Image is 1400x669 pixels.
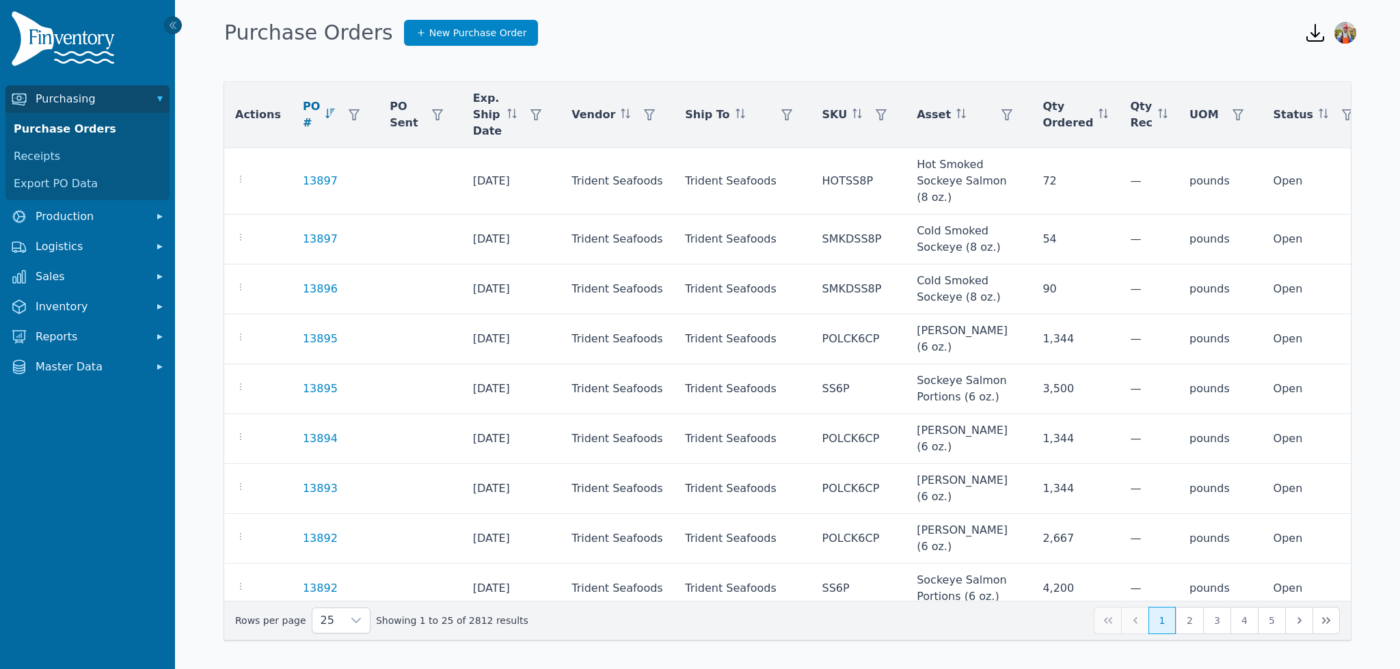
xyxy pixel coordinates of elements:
span: Rows per page [312,608,342,633]
td: Open [1263,264,1373,314]
td: [PERSON_NAME] (6 oz.) [906,414,1032,464]
td: Trident Seafoods [561,148,674,215]
h1: Purchase Orders [224,21,393,45]
td: [DATE] [462,215,561,264]
a: New Purchase Order [404,20,539,46]
td: 2,667 [1032,514,1119,564]
td: — [1119,215,1179,264]
span: Asset [917,107,951,123]
span: Production [36,208,145,225]
button: Last Page [1312,607,1340,634]
td: [PERSON_NAME] (6 oz.) [906,464,1032,514]
a: 13897 [303,173,338,189]
td: Trident Seafoods [561,264,674,314]
td: [DATE] [462,148,561,215]
button: Production [5,203,170,230]
td: POLCK6CP [811,464,906,514]
td: pounds [1179,414,1263,464]
td: Trident Seafoods [674,264,811,314]
button: Page 1 [1148,607,1176,634]
button: Master Data [5,353,170,381]
td: pounds [1179,364,1263,414]
td: Trident Seafoods [561,364,674,414]
span: Qty Ordered [1042,98,1093,131]
a: 13893 [303,480,338,497]
td: — [1119,514,1179,564]
td: [DATE] [462,564,561,614]
span: PO Sent [390,98,418,131]
td: Trident Seafoods [561,514,674,564]
td: Trident Seafoods [674,215,811,264]
span: Showing 1 to 25 of 2812 results [376,614,528,627]
button: Page 2 [1176,607,1203,634]
td: POLCK6CP [811,514,906,564]
td: Open [1263,414,1373,464]
td: Trident Seafoods [674,148,811,215]
td: Trident Seafoods [561,314,674,364]
td: SS6P [811,564,906,614]
td: [PERSON_NAME] (6 oz.) [906,314,1032,364]
td: pounds [1179,264,1263,314]
img: Finventory [11,11,120,72]
button: Logistics [5,233,170,260]
span: Logistics [36,238,145,255]
td: 54 [1032,215,1119,264]
td: Sockeye Salmon Portions (6 oz.) [906,364,1032,414]
td: Sockeye Salmon Portions (6 oz.) [906,564,1032,614]
td: Open [1263,364,1373,414]
a: 13895 [303,381,338,397]
td: Trident Seafoods [674,314,811,364]
button: Purchasing [5,85,170,113]
span: PO # [303,98,320,131]
button: Page 3 [1203,607,1230,634]
span: Ship To [685,107,729,123]
button: Page 4 [1230,607,1258,634]
td: Trident Seafoods [674,514,811,564]
td: HOTSS8P [811,148,906,215]
td: 90 [1032,264,1119,314]
td: pounds [1179,514,1263,564]
td: 3,500 [1032,364,1119,414]
td: Open [1263,514,1373,564]
td: POLCK6CP [811,314,906,364]
td: 1,344 [1032,464,1119,514]
td: pounds [1179,564,1263,614]
td: Open [1263,215,1373,264]
span: Status [1274,107,1314,123]
span: Actions [235,107,281,123]
td: Trident Seafoods [674,564,811,614]
td: 4,200 [1032,564,1119,614]
span: Inventory [36,299,145,315]
span: UOM [1189,107,1219,123]
span: Vendor [571,107,615,123]
button: Page 5 [1258,607,1285,634]
td: Open [1263,148,1373,215]
td: pounds [1179,314,1263,364]
span: Purchasing [36,91,145,107]
a: Receipts [8,143,167,170]
a: 13892 [303,580,338,597]
td: [DATE] [462,364,561,414]
td: [PERSON_NAME] (6 oz.) [906,514,1032,564]
td: Trident Seafoods [561,464,674,514]
span: Exp. Ship Date [473,90,502,139]
button: Next Page [1285,607,1312,634]
td: [DATE] [462,264,561,314]
td: pounds [1179,215,1263,264]
td: SMKDSS8P [811,264,906,314]
td: Trident Seafoods [674,364,811,414]
a: 13896 [303,281,338,297]
td: Trident Seafoods [674,414,811,464]
button: Sales [5,263,170,290]
td: Open [1263,314,1373,364]
td: POLCK6CP [811,414,906,464]
td: SMKDSS8P [811,215,906,264]
button: Inventory [5,293,170,320]
td: — [1119,464,1179,514]
img: Sera Wheeler [1334,22,1356,44]
td: [DATE] [462,414,561,464]
td: Trident Seafoods [561,564,674,614]
td: Cold Smoked Sockeye (8 oz.) [906,264,1032,314]
td: pounds [1179,464,1263,514]
span: Master Data [36,359,145,375]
